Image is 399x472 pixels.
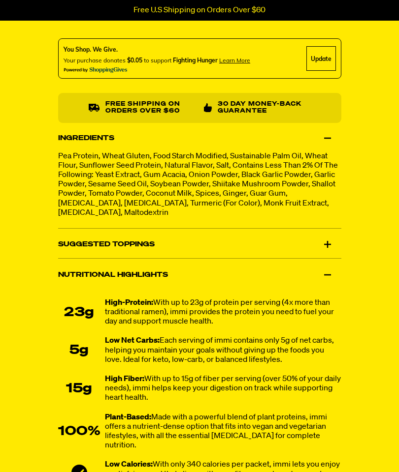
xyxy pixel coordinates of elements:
span: $0.05 [127,57,142,64]
div: 15g [58,382,100,396]
p: 30 Day Money-Back Guarantee [217,101,310,115]
div: 100% [58,424,100,439]
p: Free shipping on orders over $60 [105,101,196,115]
div: Update Cause Button [306,46,336,71]
span: Learn more about donating [219,57,250,64]
span: Fighting Hunger [173,57,218,64]
div: 23g [58,305,100,320]
div: With up to 15g of fiber per serving (over 50% of your daily needs), immi helps keep your digestio... [105,375,341,403]
span: Your purchase donates [64,57,126,64]
strong: Low Calories: [105,461,153,469]
div: Ingredients [58,124,341,152]
div: Suggested Toppings [58,231,341,259]
span: to support [144,57,171,64]
div: 5g [58,344,100,358]
div: Each serving of immi contains only 5g of net carbs, helping you maintain your goals without givin... [105,337,341,365]
div: Made with a powerful blend of plant proteins, immi offers a nutrient-dense option that fits into ... [105,413,341,451]
strong: High-Protein: [105,299,153,307]
div: You Shop. We Give. [64,45,250,54]
img: Powered By ShoppingGives [64,67,128,73]
strong: High Fiber: [105,375,144,383]
iframe: Marketing Popup [5,406,70,467]
p: Free U.S Shipping on Orders Over $60 [133,6,266,15]
strong: Plant-Based: [105,413,151,421]
strong: Low Net Carbs: [105,337,160,345]
div: With up to 23g of protein per serving (4x more than traditional ramen), immi provides the protein... [105,298,341,327]
p: Pea Protein, Wheat Gluten, Food Starch Modified, Sustainable Palm Oil, Wheat Flour, Sunflower See... [58,152,341,218]
div: Nutritional Highlights [58,261,341,289]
